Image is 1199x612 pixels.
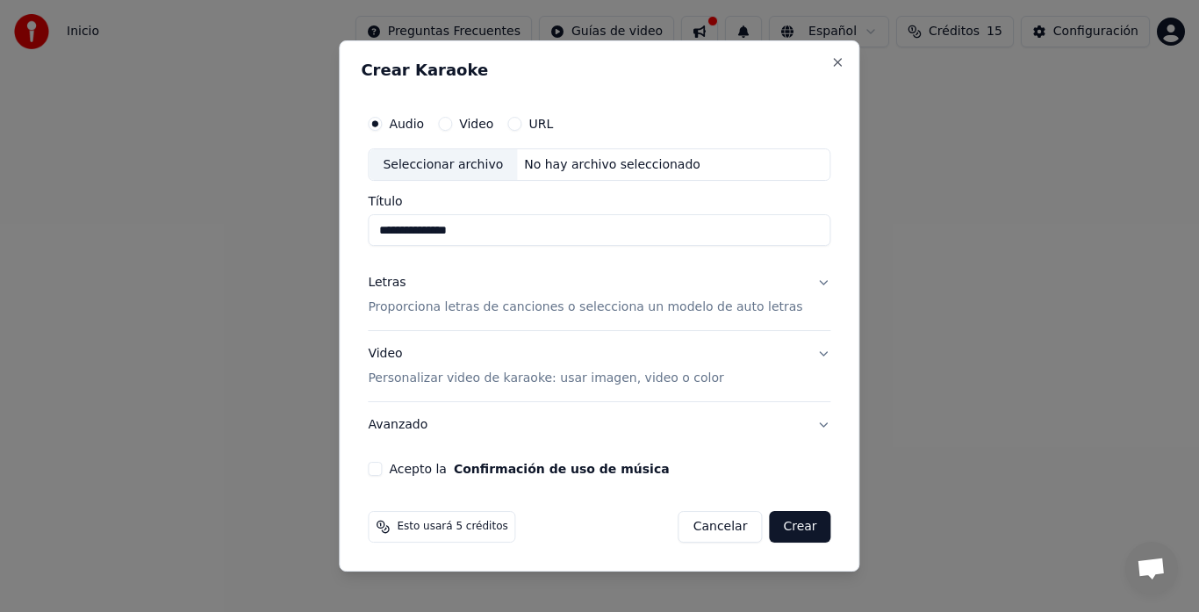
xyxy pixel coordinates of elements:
button: Acepto la [454,463,670,475]
label: URL [528,118,553,130]
button: Cancelar [678,511,763,543]
div: Letras [368,275,406,292]
button: Avanzado [368,402,830,448]
div: Video [368,346,723,388]
button: Crear [769,511,830,543]
button: LetrasProporciona letras de canciones o selecciona un modelo de auto letras [368,261,830,331]
h2: Crear Karaoke [361,62,837,78]
label: Audio [389,118,424,130]
label: Título [368,196,830,208]
p: Proporciona letras de canciones o selecciona un modelo de auto letras [368,299,802,317]
span: Esto usará 5 créditos [397,520,507,534]
div: Seleccionar archivo [369,149,517,181]
button: VideoPersonalizar video de karaoke: usar imagen, video o color [368,332,830,402]
label: Acepto la [389,463,669,475]
label: Video [459,118,493,130]
p: Personalizar video de karaoke: usar imagen, video o color [368,370,723,387]
div: No hay archivo seleccionado [517,156,707,174]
